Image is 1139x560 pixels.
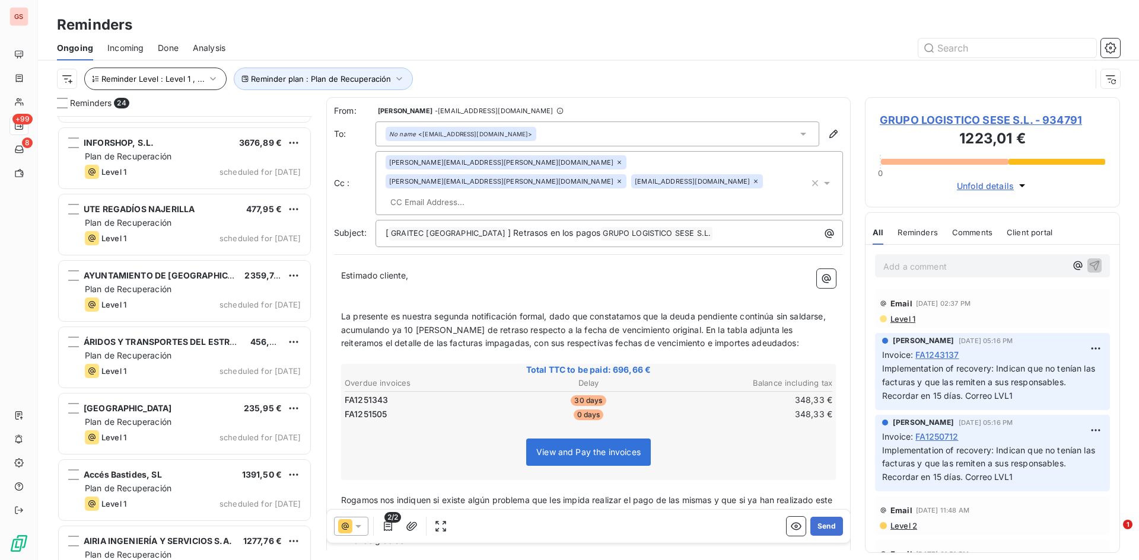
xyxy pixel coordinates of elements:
[890,505,912,515] span: Email
[334,228,367,238] span: Subject:
[893,417,954,428] span: [PERSON_NAME]
[57,14,132,36] h3: Reminders
[915,430,958,443] span: FA1250712
[219,233,301,243] span: scheduled for [DATE]
[810,517,843,536] button: Send
[84,403,172,413] span: [GEOGRAPHIC_DATA]
[219,167,301,177] span: scheduled for [DATE]
[345,394,388,406] span: FA1251343
[70,97,112,109] span: Reminders
[890,549,912,559] span: Email
[959,337,1013,344] span: [DATE] 05:16 PM
[85,350,171,360] span: Plan de Recuperación
[85,483,171,493] span: Plan de Recuperación
[251,74,391,84] span: Reminder plan : Plan de Recuperación
[250,337,288,347] span: 456,00 €
[378,107,432,114] span: [PERSON_NAME]
[193,42,225,54] span: Analysis
[880,112,1105,128] span: GRUPO LOGISTICO SESE S.L. - 934791
[915,348,959,361] span: FA1243137
[386,228,389,238] span: [
[101,499,126,508] span: Level 1
[84,270,256,280] span: AYUNTAMIENTO DE [GEOGRAPHIC_DATA]
[57,42,93,54] span: Ongoing
[341,495,835,519] span: Rogamos nos indiquen si existe algún problema que les impida realizar el pago de las mismas y que...
[959,419,1013,426] span: [DATE] 05:16 PM
[389,159,613,166] span: [PERSON_NAME][EMAIL_ADDRESS][PERSON_NAME][DOMAIN_NAME]
[246,204,282,214] span: 477,95 €
[882,348,913,361] span: Invoice :
[9,7,28,26] div: GS
[344,377,506,389] th: Overdue invoices
[601,227,712,241] span: GRUPO LOGISTICO SESE S.L.
[239,137,282,148] span: 3676,89 €
[85,151,171,161] span: Plan de Recuperación
[435,107,553,114] span: - [EMAIL_ADDRESS][DOMAIN_NAME]
[893,335,954,346] span: [PERSON_NAME]
[918,39,1096,57] input: Search
[571,395,606,406] span: 30 days
[384,512,401,523] span: 2/2
[57,116,312,560] div: grid
[101,167,126,177] span: Level 1
[873,228,883,237] span: All
[234,68,413,90] button: Reminder plan : Plan de Recuperación
[898,228,937,237] span: Reminders
[882,445,1097,482] span: Implementation of recovery: Indican que no tenían las facturas y que las remiten a sus responsabl...
[22,137,33,148] span: 8
[334,128,376,140] label: To:
[957,180,1014,192] span: Unfold details
[343,364,834,376] span: Total TTC to be paid: 696,66 €
[85,417,171,427] span: Plan de Recuperación
[1099,520,1127,548] iframe: Intercom live chat
[219,366,301,376] span: scheduled for [DATE]
[880,128,1105,152] h3: 1223,01 €
[243,536,282,546] span: 1277,76 €
[1123,520,1132,529] span: 1
[84,469,162,479] span: Accés Bastides, SL
[12,114,33,124] span: +99
[158,42,179,54] span: Done
[671,408,833,421] td: 348,33 €
[671,377,833,389] th: Balance including tax
[671,393,833,407] td: 348,33 €
[85,549,171,559] span: Plan de Recuperación
[389,178,613,185] span: [PERSON_NAME][EMAIL_ADDRESS][PERSON_NAME][DOMAIN_NAME]
[389,130,416,138] em: No name
[536,447,641,457] span: View and Pay the invoices
[9,534,28,553] img: Logo LeanPay
[334,177,376,189] label: Cc :
[101,366,126,376] span: Level 1
[84,68,227,90] button: Reminder Level : Level 1 , ...
[890,299,912,308] span: Email
[345,408,387,420] span: FA1251505
[507,377,669,389] th: Delay
[85,217,171,228] span: Plan de Recuperación
[219,300,301,309] span: scheduled for [DATE]
[85,284,171,294] span: Plan de Recuperación
[386,193,523,211] input: CC Email Address...
[916,551,969,558] span: [DATE] 01:51 PM
[84,137,154,148] span: INFORSHOP, S.L.
[389,130,533,138] div: <[EMAIL_ADDRESS][DOMAIN_NAME]>
[101,433,126,442] span: Level 1
[389,227,507,241] span: GRAITEC [GEOGRAPHIC_DATA]
[101,233,126,243] span: Level 1
[635,178,750,185] span: [EMAIL_ADDRESS][DOMAIN_NAME]
[341,270,409,280] span: Estimado cliente,
[889,521,917,530] span: Level 2
[508,228,600,238] span: ] Retrasos en los pagos
[882,363,1097,401] span: Implementation of recovery: Indican que no tenían las facturas y que las remiten a sus responsabl...
[1007,228,1052,237] span: Client portal
[334,105,376,117] span: From:
[219,499,301,508] span: scheduled for [DATE]
[84,536,232,546] span: AIRIA INGENIERÍA Y SERVICIOS S.A.
[574,409,604,420] span: 0 days
[244,270,287,280] span: 2359,74 €
[219,433,301,442] span: scheduled for [DATE]
[84,204,195,214] span: UTE REGADÍOS NAJERILLA
[882,430,913,443] span: Invoice :
[878,168,883,178] span: 0
[916,507,969,514] span: [DATE] 11:48 AM
[341,311,828,348] span: La presente es nuestra segunda notificación formal, dado que constatamos que la deuda pendiente c...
